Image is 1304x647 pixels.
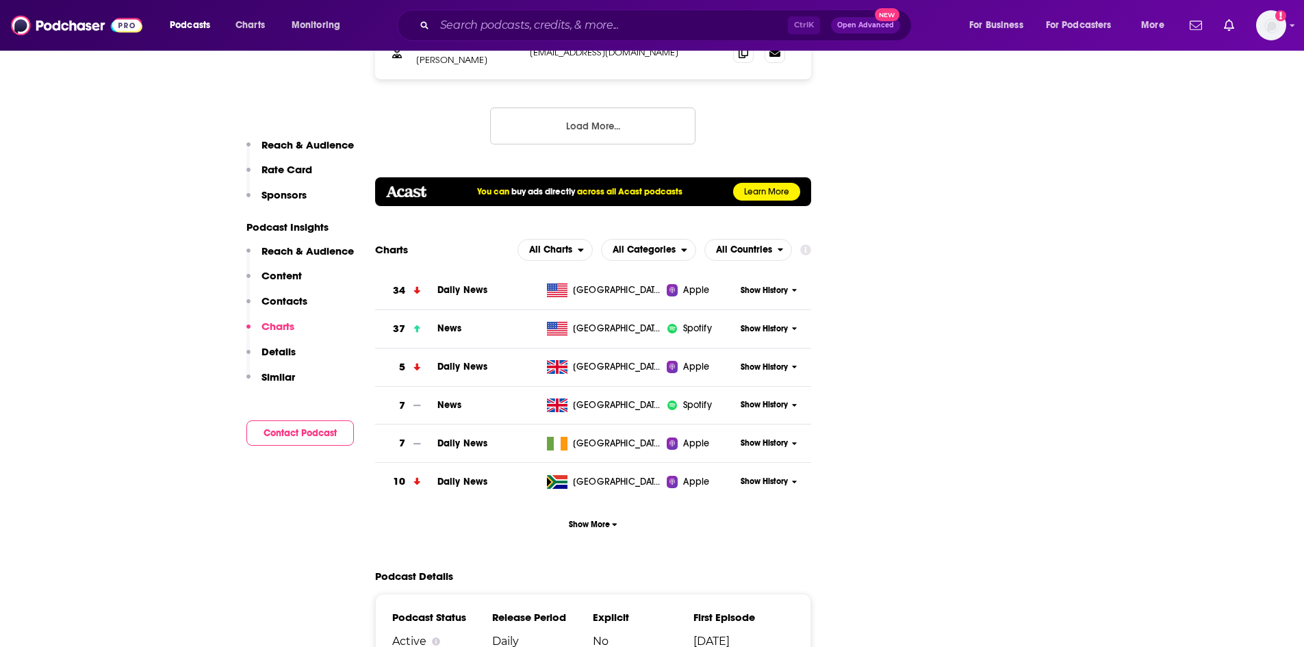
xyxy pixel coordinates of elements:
span: More [1141,16,1164,35]
span: All Charts [529,245,572,255]
button: Show History [736,285,802,296]
a: 37 [375,310,437,348]
h3: 37 [393,321,405,337]
button: open menu [160,14,228,36]
a: Learn More [733,183,800,201]
span: United States [573,283,662,297]
button: Charts [246,320,294,345]
span: Show History [741,285,788,296]
span: South Africa [573,475,662,489]
span: Open Advanced [837,22,894,29]
a: Apple [667,360,736,374]
p: Podcast Insights [246,220,354,233]
span: Charts [235,16,265,35]
span: Apple [683,360,709,374]
span: Apple [683,475,709,489]
h3: Explicit [593,611,693,624]
button: Show History [736,476,802,487]
a: 10 [375,463,437,500]
a: Apple [667,437,736,451]
button: Contact Podcast [246,420,354,446]
a: 7 [375,387,437,424]
button: open menu [1037,14,1132,36]
button: open menu [960,14,1040,36]
h2: Platforms [517,239,593,261]
h3: 7 [399,435,405,451]
span: All Categories [613,245,676,255]
span: Apple [683,437,709,451]
button: Show More [375,511,812,537]
span: Show History [741,361,788,373]
button: open menu [517,239,593,261]
div: Search podcasts, credits, & more... [410,10,925,41]
span: News [437,322,462,334]
a: [GEOGRAPHIC_DATA] [541,475,667,489]
h3: Release Period [492,611,593,624]
button: Load More... [490,107,695,144]
button: Reach & Audience [246,138,354,164]
span: Logged in as headlandconsultancy [1256,10,1286,40]
a: News [437,399,462,411]
p: Reach & Audience [261,244,354,257]
h3: 5 [399,359,405,375]
p: [EMAIL_ADDRESS][DOMAIN_NAME] [530,47,711,58]
a: [GEOGRAPHIC_DATA] [541,322,667,335]
a: [GEOGRAPHIC_DATA] [541,283,667,297]
img: iconImage [667,323,678,334]
button: Show History [736,323,802,335]
button: open menu [704,239,793,261]
p: Details [261,345,296,358]
h2: Countries [704,239,793,261]
h2: Charts [375,243,408,256]
span: Show History [741,323,788,335]
span: New [875,8,899,21]
a: Daily News [437,361,488,372]
a: Apple [667,475,736,489]
a: Show notifications dropdown [1184,14,1207,37]
span: For Podcasters [1046,16,1112,35]
h3: 7 [399,398,405,414]
a: Daily News [437,284,488,296]
span: Show More [569,520,617,529]
button: open menu [1132,14,1181,36]
h2: Categories [601,239,696,261]
a: Podchaser - Follow, Share and Rate Podcasts [11,12,142,38]
a: Apple [667,283,736,297]
a: buy ads directly [511,186,575,197]
a: iconImageSpotify [667,398,736,412]
a: 34 [375,272,437,309]
img: iconImage [667,400,678,411]
button: Content [246,269,302,294]
a: Daily News [437,437,488,449]
button: Show History [736,361,802,373]
p: Contacts [261,294,307,307]
button: Sponsors [246,188,307,214]
a: [GEOGRAPHIC_DATA] [541,360,667,374]
p: Similar [261,370,295,383]
button: Show History [736,399,802,411]
p: [PERSON_NAME] [416,54,519,66]
h3: 34 [393,283,405,299]
p: Reach & Audience [261,138,354,151]
a: Daily News [437,476,488,487]
input: Search podcasts, credits, & more... [435,14,788,36]
span: Show History [741,437,788,449]
span: Podcasts [170,16,210,35]
a: iconImageSpotify [667,322,736,335]
p: Sponsors [261,188,307,201]
a: 7 [375,424,437,462]
span: Ctrl K [788,16,820,34]
svg: Add a profile image [1275,10,1286,21]
a: [GEOGRAPHIC_DATA] [541,437,667,451]
a: Charts [227,14,273,36]
span: Monitoring [292,16,340,35]
span: For Business [969,16,1023,35]
button: Similar [246,370,295,396]
span: All Countries [716,245,772,255]
span: United Kingdom [573,398,662,412]
a: Show notifications dropdown [1218,14,1240,37]
button: Open AdvancedNew [831,17,900,34]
